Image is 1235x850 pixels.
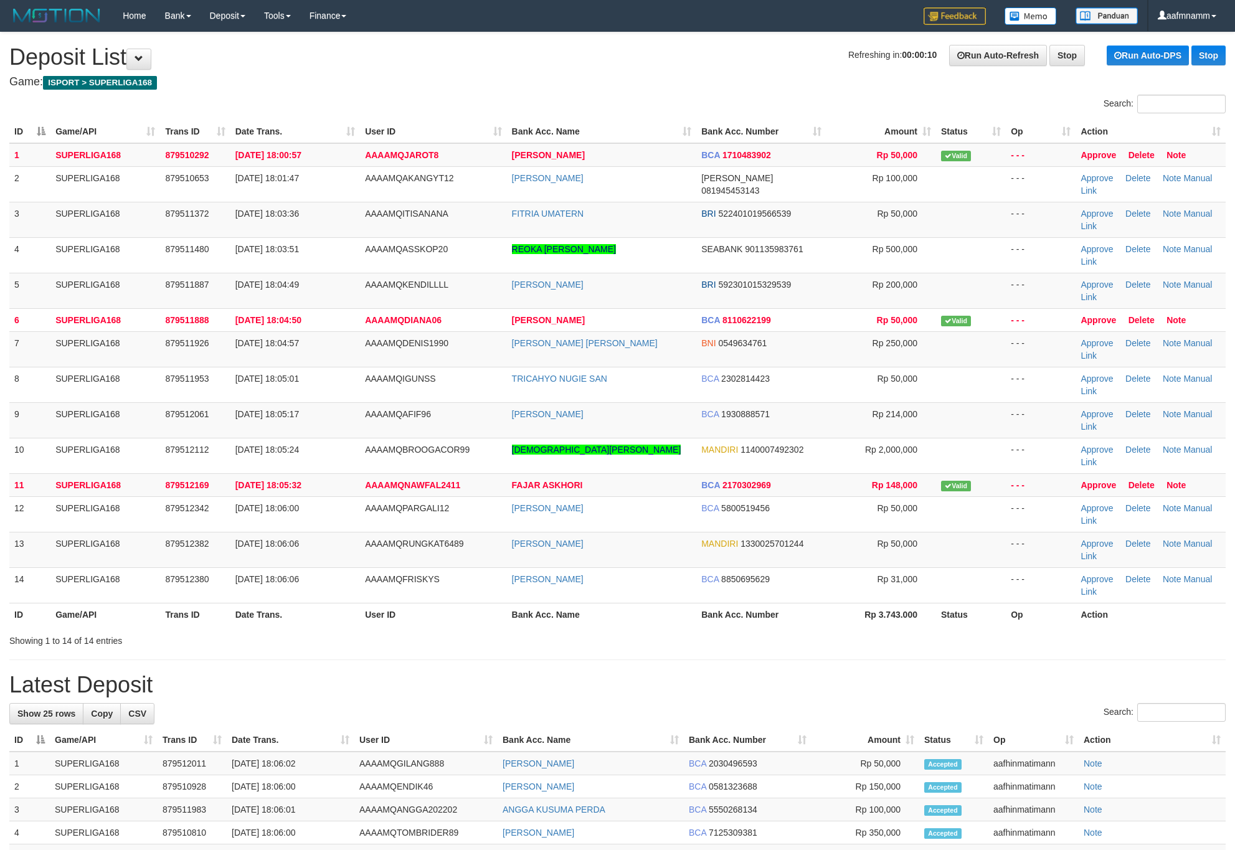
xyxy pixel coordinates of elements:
img: panduan.png [1076,7,1138,24]
td: - - - [1006,202,1076,237]
span: AAAAMQNAWFAL2411 [365,480,460,490]
a: Delete [1125,574,1150,584]
a: Approve [1081,173,1113,183]
span: 879512112 [165,445,209,455]
a: Copy [83,703,121,724]
td: Rp 100,000 [812,798,919,821]
span: AAAAMQITISANANA [365,209,448,219]
span: Copy 592301015329539 to clipboard [718,280,791,290]
th: User ID [360,603,506,626]
span: Accepted [924,759,962,770]
th: Game/API: activate to sort column ascending [50,729,158,752]
th: Date Trans. [230,603,360,626]
a: Delete [1129,480,1155,490]
td: AAAAMQENDIK46 [354,775,498,798]
span: Valid transaction [941,481,971,491]
a: Note [1166,480,1186,490]
span: AAAAMQDIANA06 [365,315,442,325]
td: Rp 50,000 [812,752,919,775]
a: Note [1163,445,1181,455]
td: Rp 150,000 [812,775,919,798]
a: Delete [1125,409,1150,419]
a: Note [1084,805,1102,815]
a: Manual Link [1081,409,1212,432]
a: [PERSON_NAME] [503,758,574,768]
a: TRICAHYO NUGIE SAN [512,374,607,384]
th: ID: activate to sort column descending [9,729,50,752]
td: - - - [1006,166,1076,202]
td: SUPERLIGA168 [50,308,160,331]
a: Approve [1081,150,1116,160]
th: Game/API: activate to sort column ascending [50,120,160,143]
a: [PERSON_NAME] [512,280,584,290]
span: [DATE] 18:05:01 [235,374,299,384]
a: Approve [1081,315,1116,325]
th: Bank Acc. Number [696,603,826,626]
span: BCA [689,782,706,791]
a: Manual Link [1081,280,1212,302]
span: 879512380 [165,574,209,584]
span: MANDIRI [701,445,738,455]
a: Manual Link [1081,209,1212,231]
span: Copy 5550268134 to clipboard [709,805,757,815]
span: AAAAMQIGUNSS [365,374,436,384]
a: Delete [1125,374,1150,384]
a: Note [1084,758,1102,768]
span: CSV [128,709,146,719]
a: [PERSON_NAME] [512,539,584,549]
th: Op: activate to sort column ascending [1006,120,1076,143]
td: 879510928 [158,775,227,798]
a: Delete [1125,445,1150,455]
span: AAAAMQAFIF96 [365,409,431,419]
span: BRI [701,209,716,219]
td: 3 [9,202,50,237]
a: [PERSON_NAME] [503,782,574,791]
input: Search: [1137,95,1226,113]
th: Op: activate to sort column ascending [988,729,1079,752]
span: BCA [701,374,719,384]
span: BCA [701,503,719,513]
td: SUPERLIGA168 [50,496,160,532]
span: Copy 8850695629 to clipboard [721,574,770,584]
th: User ID: activate to sort column ascending [360,120,506,143]
a: Approve [1081,209,1113,219]
th: Rp 3.743.000 [826,603,936,626]
td: SUPERLIGA168 [50,143,160,167]
span: Copy 0549634761 to clipboard [718,338,767,348]
th: Game/API [50,603,160,626]
td: aafhinmatimann [988,775,1079,798]
td: 4 [9,237,50,273]
span: Rp 50,000 [877,503,917,513]
span: Show 25 rows [17,709,75,719]
a: [PERSON_NAME] [512,315,585,325]
a: Approve [1081,244,1113,254]
span: Rp 50,000 [877,209,917,219]
a: [DEMOGRAPHIC_DATA][PERSON_NAME] [512,445,681,455]
td: AAAAMQTOMBRIDER89 [354,821,498,844]
th: ID: activate to sort column descending [9,120,50,143]
td: aafhinmatimann [988,798,1079,821]
span: Copy 1710483902 to clipboard [722,150,771,160]
a: FITRIA UMATERN [512,209,584,219]
td: SUPERLIGA168 [50,166,160,202]
span: 879512169 [165,480,209,490]
span: Copy 522401019566539 to clipboard [718,209,791,219]
span: [DATE] 18:06:06 [235,539,299,549]
a: Note [1163,503,1181,513]
a: Note [1163,280,1181,290]
a: [PERSON_NAME] [512,173,584,183]
td: 7 [9,331,50,367]
td: SUPERLIGA168 [50,367,160,402]
span: Accepted [924,805,962,816]
a: Show 25 rows [9,703,83,724]
th: ID [9,603,50,626]
span: Refreshing in: [848,50,937,60]
span: 879511926 [165,338,209,348]
th: Amount: activate to sort column ascending [826,120,936,143]
span: [DATE] 18:06:06 [235,574,299,584]
a: Note [1163,409,1181,419]
label: Search: [1104,95,1226,113]
strong: 00:00:10 [902,50,937,60]
td: SUPERLIGA168 [50,532,160,567]
a: Manual Link [1081,338,1212,361]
